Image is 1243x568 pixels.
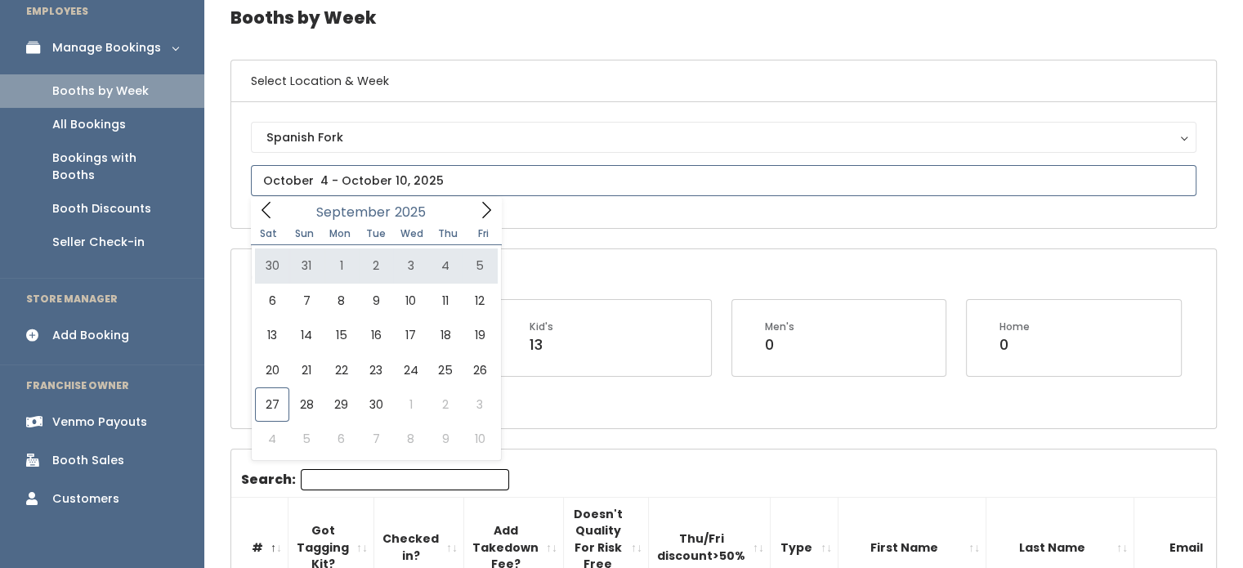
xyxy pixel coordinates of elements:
span: September 8, 2025 [324,284,359,318]
div: Manage Bookings [52,39,161,56]
div: Spanish Fork [266,128,1181,146]
span: October 2, 2025 [428,387,463,422]
span: September 16, 2025 [359,318,393,352]
span: September 10, 2025 [393,284,427,318]
div: 0 [999,334,1030,356]
div: Add Booking [52,327,129,344]
div: Booths by Week [52,83,149,100]
span: September 21, 2025 [289,353,324,387]
span: October 1, 2025 [393,387,427,422]
div: Venmo Payouts [52,414,147,431]
span: Sun [287,229,323,239]
span: September 24, 2025 [393,353,427,387]
span: September 7, 2025 [289,284,324,318]
span: September 22, 2025 [324,353,359,387]
span: Fri [466,229,502,239]
input: October 4 - October 10, 2025 [251,165,1196,196]
span: October 9, 2025 [428,422,463,456]
span: September 1, 2025 [324,248,359,283]
span: September 30, 2025 [359,387,393,422]
span: September [316,206,391,219]
h6: Select Location & Week [231,60,1216,102]
span: September 27, 2025 [255,387,289,422]
span: September 11, 2025 [428,284,463,318]
span: September 2, 2025 [359,248,393,283]
span: August 30, 2025 [255,248,289,283]
span: Tue [358,229,394,239]
span: September 15, 2025 [324,318,359,352]
span: October 8, 2025 [393,422,427,456]
span: September 5, 2025 [463,248,497,283]
span: Mon [322,229,358,239]
span: October 3, 2025 [463,387,497,422]
span: September 28, 2025 [289,387,324,422]
span: Thu [430,229,466,239]
span: October 7, 2025 [359,422,393,456]
input: Search: [301,469,509,490]
span: September 25, 2025 [428,353,463,387]
span: October 6, 2025 [324,422,359,456]
span: September 9, 2025 [359,284,393,318]
span: September 3, 2025 [393,248,427,283]
span: September 14, 2025 [289,318,324,352]
span: September 20, 2025 [255,353,289,387]
span: September 17, 2025 [393,318,427,352]
span: Wed [394,229,430,239]
span: October 5, 2025 [289,422,324,456]
span: September 12, 2025 [463,284,497,318]
input: Year [391,202,440,222]
span: September 13, 2025 [255,318,289,352]
div: Seller Check-in [52,234,145,251]
span: September 23, 2025 [359,353,393,387]
div: Bookings with Booths [52,150,178,184]
div: Men's [765,320,794,334]
div: 13 [530,334,553,356]
div: Kid's [530,320,553,334]
span: August 31, 2025 [289,248,324,283]
span: September 29, 2025 [324,387,359,422]
div: Home [999,320,1030,334]
span: October 10, 2025 [463,422,497,456]
div: Booth Discounts [52,200,151,217]
span: September 6, 2025 [255,284,289,318]
span: September 19, 2025 [463,318,497,352]
span: October 4, 2025 [255,422,289,456]
label: Search: [241,469,509,490]
span: Sat [251,229,287,239]
div: 0 [765,334,794,356]
div: Customers [52,490,119,508]
div: Booth Sales [52,452,124,469]
button: Spanish Fork [251,122,1196,153]
span: September 4, 2025 [428,248,463,283]
span: September 26, 2025 [463,353,497,387]
span: September 18, 2025 [428,318,463,352]
div: All Bookings [52,116,126,133]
